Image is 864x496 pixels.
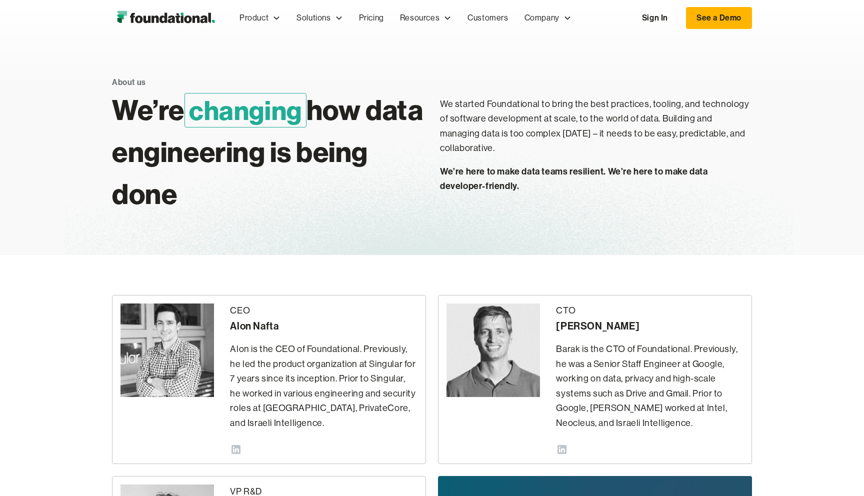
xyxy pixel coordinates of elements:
[230,318,417,334] div: Alon Nafta
[230,303,417,318] div: CEO
[296,11,330,24] div: Solutions
[112,89,424,215] h1: We’re how data engineering is being done
[400,11,439,24] div: Resources
[392,1,459,34] div: Resources
[440,97,752,156] p: We started Foundational to bring the best practices, tooling, and technology of software developm...
[112,8,219,28] img: Foundational Logo
[632,7,678,28] a: Sign In
[351,1,392,34] a: Pricing
[230,342,417,430] p: Alon is the CEO of Foundational. Previously, he led the product organization at Singular for 7 ye...
[120,303,214,397] img: Alon Nafta - CEO
[288,1,350,34] div: Solutions
[556,303,743,318] div: CTO
[112,8,219,28] a: home
[440,164,752,193] p: We’re here to make data teams resilient. We’re here to make data developer-friendly.
[239,11,268,24] div: Product
[112,76,146,89] div: About us
[231,1,288,34] div: Product
[686,7,752,29] a: See a Demo
[459,1,516,34] a: Customers
[814,448,864,496] iframe: Chat Widget
[524,11,559,24] div: Company
[516,1,579,34] div: Company
[556,318,743,334] div: [PERSON_NAME]
[556,342,743,430] p: Barak is the CTO of Foundational. Previously, he was a Senior Staff Engineer at Google, working o...
[446,303,540,397] img: Barak Forgoun - CTO
[184,93,306,127] span: changing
